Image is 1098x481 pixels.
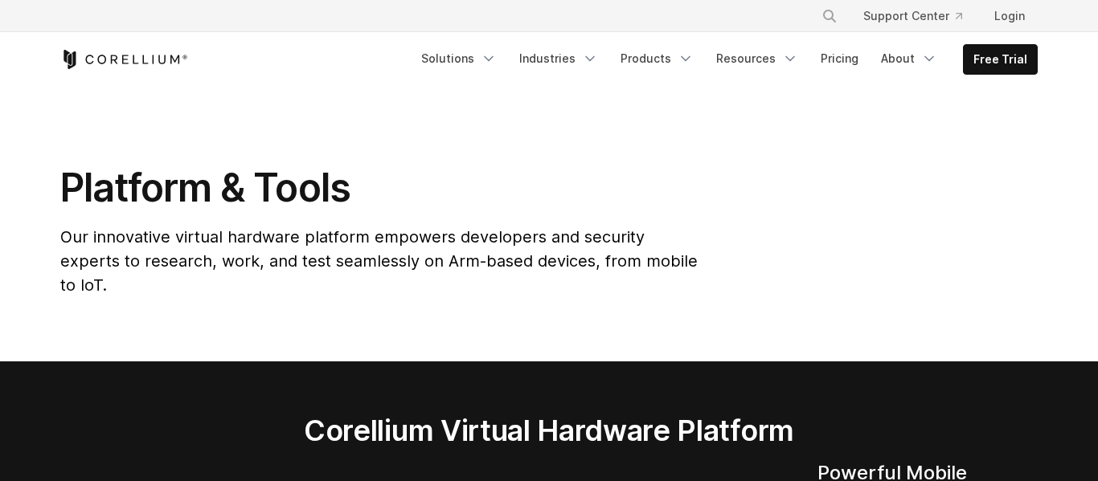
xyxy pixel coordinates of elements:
a: Products [611,44,703,73]
a: Corellium Home [60,50,188,69]
a: Support Center [850,2,975,31]
button: Search [815,2,844,31]
a: About [871,44,947,73]
span: Our innovative virtual hardware platform empowers developers and security experts to research, wo... [60,227,698,295]
h2: Corellium Virtual Hardware Platform [228,413,869,448]
a: Free Trial [964,45,1037,74]
a: Login [981,2,1038,31]
a: Pricing [811,44,868,73]
h1: Platform & Tools [60,164,701,212]
a: Industries [510,44,608,73]
a: Solutions [412,44,506,73]
div: Navigation Menu [802,2,1038,31]
a: Resources [707,44,808,73]
div: Navigation Menu [412,44,1038,75]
